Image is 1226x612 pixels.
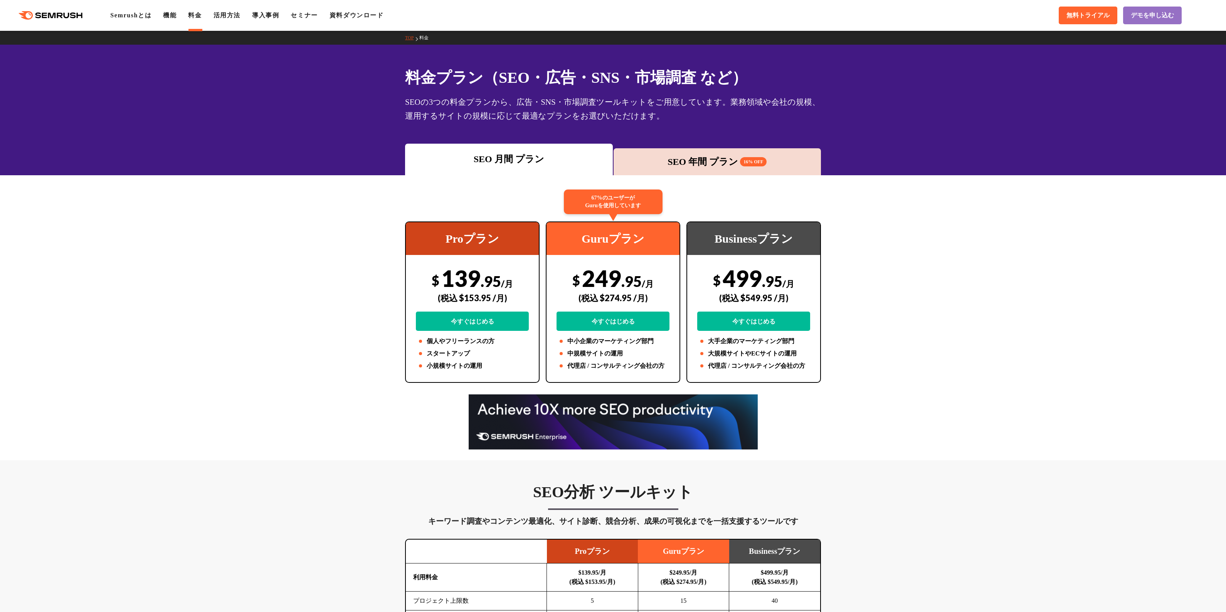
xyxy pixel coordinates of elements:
[557,312,669,331] a: 今すぐはじめる
[406,222,539,255] div: Proプラン
[419,35,434,40] a: 料金
[762,272,782,290] span: .95
[1066,12,1110,20] span: 無料トライアル
[687,222,820,255] div: Businessプラン
[405,66,821,89] h1: 料金プラン（SEO・広告・SNS・市場調査 など）
[547,592,638,610] td: 5
[416,349,529,358] li: スタートアップ
[740,157,767,166] span: 16% OFF
[406,592,547,610] td: プロジェクト上限数
[214,12,240,18] a: 活用方法
[697,349,810,358] li: 大規模サイトやECサイトの運用
[416,337,529,346] li: 個人やフリーランスの方
[697,265,810,331] div: 499
[713,272,721,288] span: $
[1059,7,1117,24] a: 無料トライアル
[638,592,729,610] td: 15
[697,312,810,331] a: 今すぐはじめる
[642,278,654,289] span: /月
[697,361,810,371] li: 代理店 / コンサルティング会社の方
[782,278,794,289] span: /月
[572,272,580,288] span: $
[547,222,679,255] div: Guruプラン
[481,272,501,290] span: .95
[416,265,529,331] div: 139
[1131,12,1174,20] span: デモを申し込む
[569,569,615,585] b: $139.95/月 (税込 $153.95/月)
[697,284,810,312] div: (税込 $549.95 /月)
[621,272,642,290] span: .95
[729,540,821,563] td: Businessプラン
[163,12,177,18] a: 機能
[416,284,529,312] div: (税込 $153.95 /月)
[557,265,669,331] div: 249
[557,349,669,358] li: 中規模サイトの運用
[252,12,279,18] a: 導入事例
[405,515,821,527] div: キーワード調査やコンテンツ最適化、サイト診断、競合分析、成果の可視化までを一括支援するツールです
[416,312,529,331] a: 今すぐはじめる
[547,540,638,563] td: Proプラン
[557,361,669,371] li: 代理店 / コンサルティング会社の方
[432,272,439,288] span: $
[110,12,151,18] a: Semrushとは
[697,337,810,346] li: 大手企業のマーケティング部門
[557,284,669,312] div: (税込 $274.95 /月)
[661,569,706,585] b: $249.95/月 (税込 $274.95/月)
[291,12,318,18] a: セミナー
[638,540,729,563] td: Guruプラン
[501,278,513,289] span: /月
[557,337,669,346] li: 中小企業のマーケティング部門
[617,155,817,169] div: SEO 年間 プラン
[729,592,821,610] td: 40
[752,569,797,585] b: $499.95/月 (税込 $549.95/月)
[413,574,438,580] b: 利用料金
[564,189,663,214] div: 67%のユーザーが Guruを使用しています
[1123,7,1182,24] a: デモを申し込む
[416,361,529,371] li: 小規模サイトの運用
[405,35,419,40] a: TOP
[409,152,609,166] div: SEO 月間 プラン
[405,483,821,502] h3: SEO分析 ツールキット
[405,95,821,123] div: SEOの3つの料金プランから、広告・SNS・市場調査ツールキットをご用意しています。業務領域や会社の規模、運用するサイトの規模に応じて最適なプランをお選びいただけます。
[188,12,202,18] a: 料金
[330,12,384,18] a: 資料ダウンロード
